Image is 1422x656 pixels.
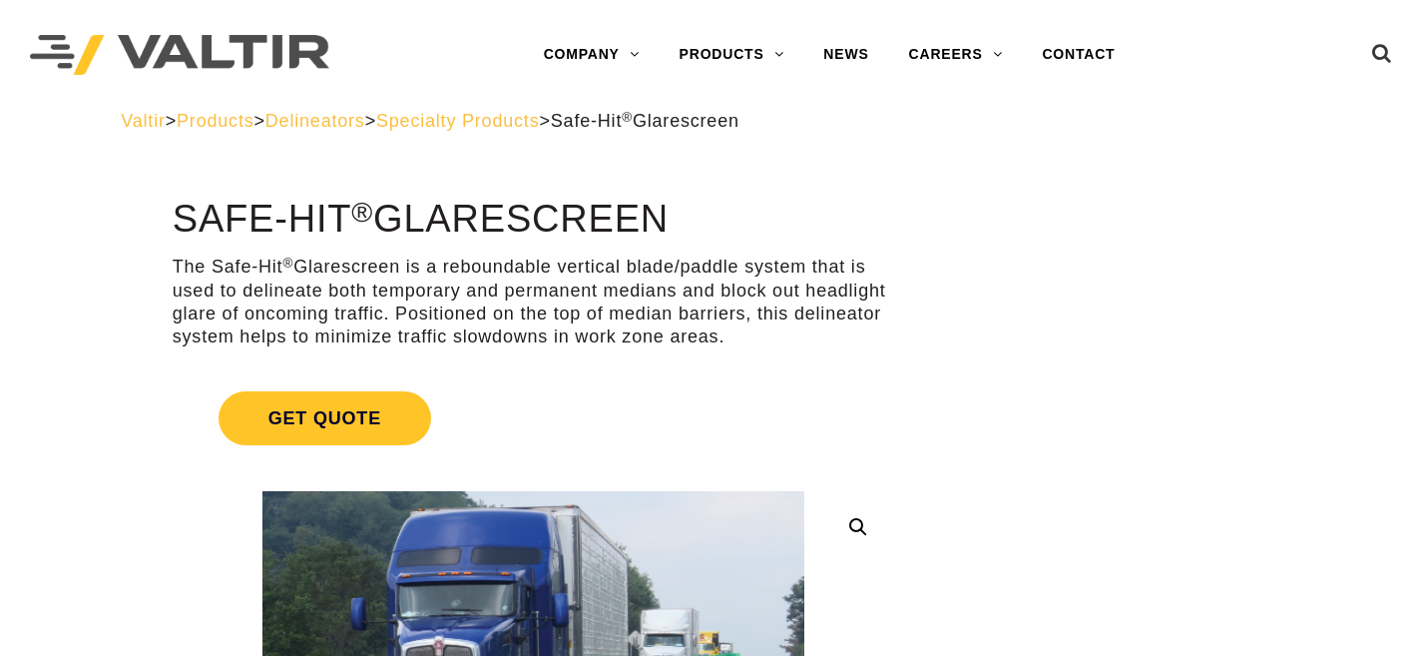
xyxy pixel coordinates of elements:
a: Products [177,111,253,131]
a: Specialty Products [376,111,539,131]
div: > > > > [121,110,1301,133]
p: The Safe-Hit Glarescreen is a reboundable vertical blade/paddle system that is used to delineate ... [173,256,894,349]
h1: Safe-Hit Glarescreen [173,199,894,241]
sup: ® [622,110,633,125]
a: CONTACT [1022,35,1135,75]
a: Valtir [121,111,165,131]
img: Valtir [30,35,329,76]
a: Get Quote [173,367,894,469]
span: Get Quote [219,391,431,445]
a: COMPANY [524,35,660,75]
sup: ® [282,256,293,271]
a: PRODUCTS [660,35,804,75]
a: NEWS [803,35,888,75]
a: Delineators [265,111,365,131]
span: Safe-Hit Glarescreen [551,111,739,131]
a: CAREERS [889,35,1023,75]
sup: ® [351,196,373,228]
